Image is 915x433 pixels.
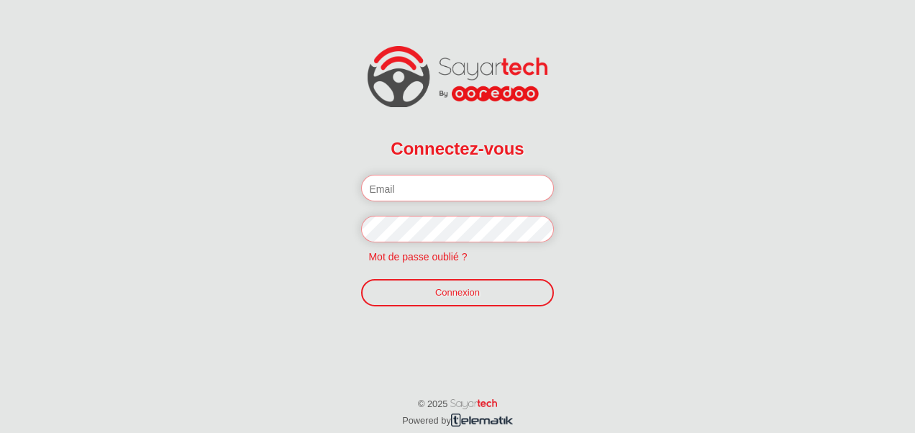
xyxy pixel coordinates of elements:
img: word_sayartech.png [450,399,497,409]
img: telematik.png [451,414,513,426]
a: Mot de passe oublié ? [361,251,474,263]
p: © 2025 Powered by [356,383,559,429]
h2: Connectez-vous [361,129,553,168]
input: Email [361,175,553,201]
a: Connexion [361,279,553,306]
